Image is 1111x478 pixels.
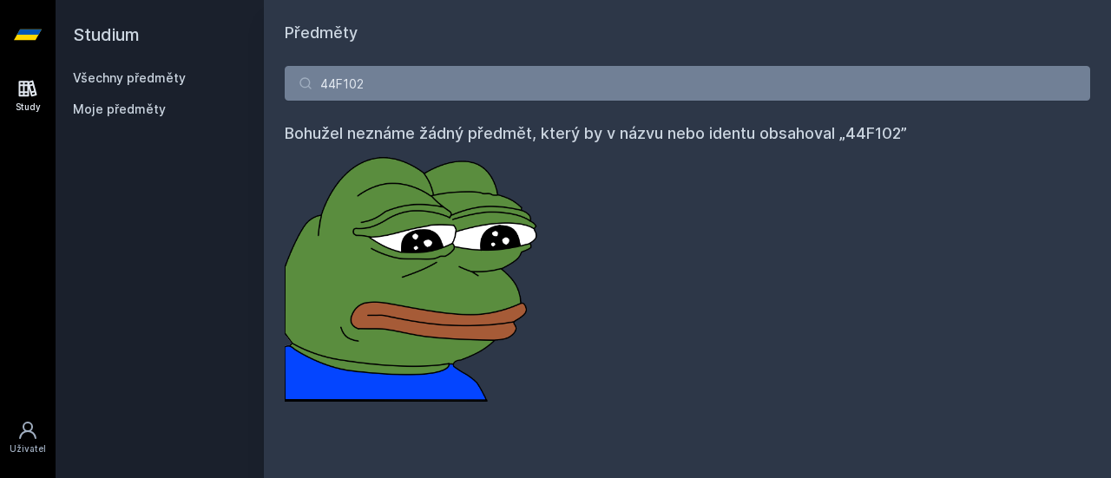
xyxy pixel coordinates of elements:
[285,146,545,402] img: error_picture.png
[285,121,1090,146] h4: Bohužel neznáme žádný předmět, který by v názvu nebo identu obsahoval „44F102”
[285,21,1090,45] h1: Předměty
[16,101,41,114] div: Study
[3,69,52,122] a: Study
[73,101,166,118] span: Moje předměty
[73,70,186,85] a: Všechny předměty
[10,442,46,455] div: Uživatel
[3,411,52,464] a: Uživatel
[285,66,1090,101] input: Název nebo ident předmětu…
